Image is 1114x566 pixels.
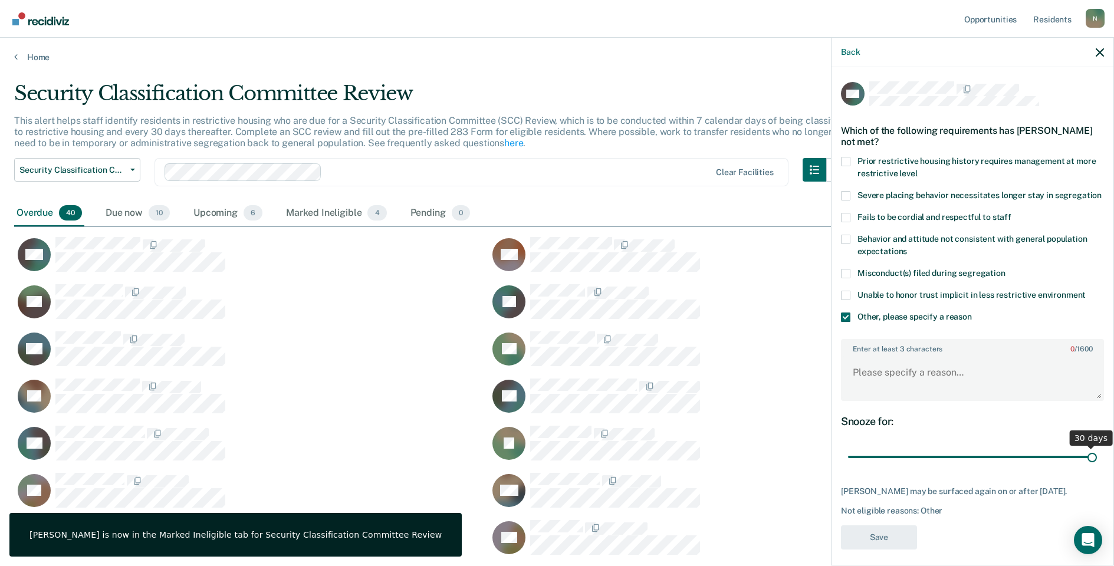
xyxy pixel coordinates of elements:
div: [PERSON_NAME] is now in the Marked Ineligible tab for Security Classification Committee Review [29,529,442,540]
button: Save [841,525,917,549]
div: CaseloadOpportunityCell-0748527 [489,331,964,378]
div: N [1086,9,1105,28]
button: Profile dropdown button [1086,9,1105,28]
div: Which of the following requirements has [PERSON_NAME] not met? [841,116,1104,157]
div: Marked Ineligible [284,200,389,226]
button: Back [841,47,860,57]
div: CaseloadOpportunityCell-0645884 [14,236,489,284]
span: 4 [367,205,386,221]
a: here [504,137,523,149]
div: CaseloadOpportunityCell-0634045 [14,425,489,472]
div: CaseloadOpportunityCell-0873372 [489,378,964,425]
span: 10 [149,205,170,221]
span: Severe placing behavior necessitates longer stay in segregation [857,190,1102,200]
p: This alert helps staff identify residents in restrictive housing who are due for a Security Class... [14,115,847,149]
div: 30 days [1070,430,1113,446]
div: CaseloadOpportunityCell-0722286 [489,425,964,472]
div: Security Classification Committee Review [14,81,850,115]
div: [PERSON_NAME] may be surfaced again on or after [DATE]. [841,486,1104,496]
div: Due now [103,200,172,226]
span: 40 [59,205,82,221]
div: Upcoming [191,200,265,226]
div: Snooze for: [841,415,1104,428]
div: Pending [408,200,472,226]
img: Recidiviz [12,12,69,25]
div: CaseloadOpportunityCell-0728547 [14,331,489,378]
span: Prior restrictive housing history requires management at more restrictive level [857,156,1096,178]
div: Clear facilities [716,167,774,177]
div: Open Intercom Messenger [1074,526,1102,554]
span: Behavior and attitude not consistent with general population expectations [857,234,1087,256]
span: Misconduct(s) filed during segregation [857,268,1005,278]
span: 0 [452,205,470,221]
span: Other, please specify a reason [857,312,972,321]
a: Home [14,52,1100,62]
div: CaseloadOpportunityCell-0972749 [489,236,964,284]
span: 0 [1070,345,1074,353]
div: CaseloadOpportunityCell-0769874 [14,284,489,331]
div: CaseloadOpportunityCell-0671066 [14,378,489,425]
span: Fails to be cordial and respectful to staff [857,212,1011,222]
div: CaseloadOpportunityCell-0753573 [489,284,964,331]
div: CaseloadOpportunityCell-0429848 [14,472,489,519]
span: / 1600 [1070,345,1092,353]
span: Security Classification Committee Review [19,165,126,175]
div: Overdue [14,200,84,226]
div: CaseloadOpportunityCell-0775106 [489,472,964,519]
div: Not eligible reasons: Other [841,506,1104,516]
span: 6 [244,205,262,221]
label: Enter at least 3 characters [842,340,1103,353]
span: Unable to honor trust implicit in less restrictive environment [857,290,1086,300]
